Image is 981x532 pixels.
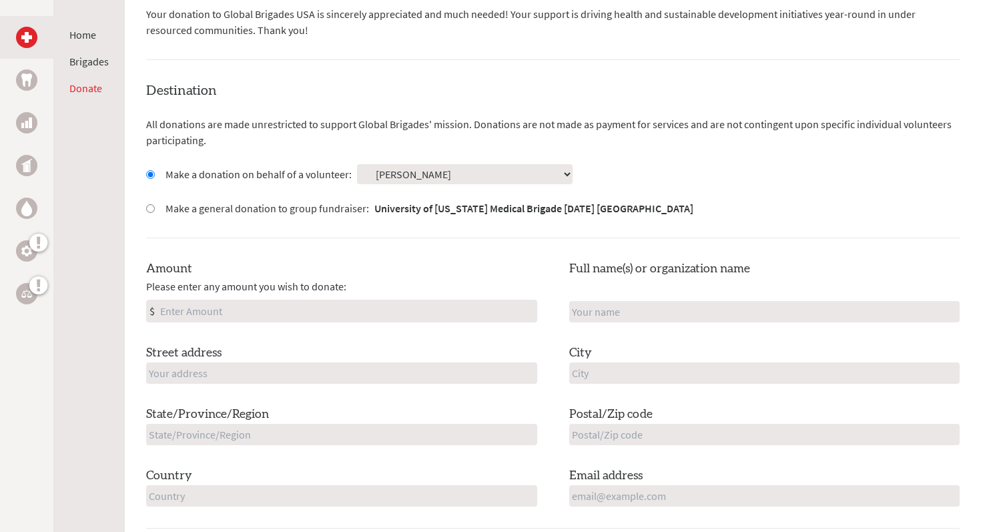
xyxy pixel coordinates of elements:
input: Postal/Zip code [569,424,960,445]
li: Donate [69,80,109,96]
label: State/Province/Region [146,405,269,424]
label: Postal/Zip code [569,405,653,424]
input: Country [146,485,537,507]
a: Dental [16,69,37,91]
span: Please enter any amount you wish to donate: [146,278,346,294]
label: Make a general donation to group fundraiser: [166,200,693,216]
label: Email address [569,467,643,485]
label: Amount [146,260,192,278]
label: Full name(s) or organization name [569,260,750,278]
div: $ [147,300,157,322]
img: Engineering [21,246,32,256]
a: Brigades [69,55,109,68]
input: email@example.com [569,485,960,507]
label: Country [146,467,192,485]
strong: University of [US_STATE] Medical Brigade [DATE] [GEOGRAPHIC_DATA] [374,202,693,215]
label: Make a donation on behalf of a volunteer: [166,166,352,182]
a: Medical [16,27,37,48]
a: Water [16,198,37,219]
img: Public Health [21,159,32,172]
li: Brigades [69,53,109,69]
a: Public Health [16,155,37,176]
li: Home [69,27,109,43]
h4: Destination [146,81,960,100]
input: Your name [569,301,960,322]
input: State/Province/Region [146,424,537,445]
input: Your address [146,362,537,384]
img: Medical [21,32,32,43]
img: Water [21,200,32,216]
label: Street address [146,344,222,362]
p: All donations are made unrestricted to support Global Brigades' mission. Donations are not made a... [146,116,960,148]
input: City [569,362,960,384]
img: Legal Empowerment [21,290,32,298]
a: Home [69,28,96,41]
p: Your donation to Global Brigades USA is sincerely appreciated and much needed! Your support is dr... [146,6,960,38]
a: Legal Empowerment [16,283,37,304]
label: City [569,344,592,362]
img: Dental [21,73,32,86]
a: Engineering [16,240,37,262]
input: Enter Amount [157,300,537,322]
a: Donate [69,81,102,95]
img: Business [21,117,32,128]
a: Business [16,112,37,134]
